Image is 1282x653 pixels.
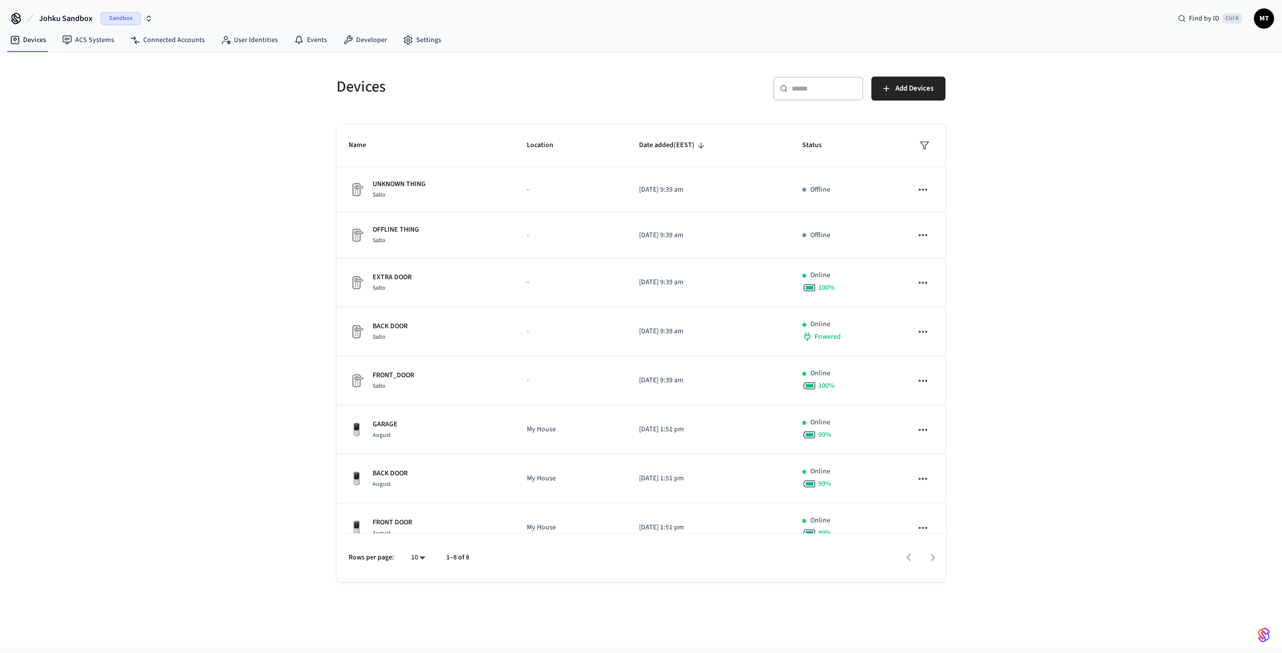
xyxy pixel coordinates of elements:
[373,382,386,390] span: Salto
[639,277,778,288] p: [DATE] 9:39 am
[527,185,615,195] p: -
[349,520,365,536] img: Yale Assure Touchscreen Wifi Smart Lock, Satin Nickel, Front
[373,321,408,332] p: BACK DOOR
[639,424,778,435] p: [DATE] 1:51 pm
[373,225,419,235] p: OFFLINE THING
[337,125,945,552] table: sticky table
[527,326,615,337] p: -
[1255,10,1273,28] span: MT
[349,471,365,487] img: Yale Assure Touchscreen Wifi Smart Lock, Satin Nickel, Front
[639,185,778,195] p: [DATE] 9:39 am
[639,473,778,484] p: [DATE] 1:51 pm
[814,332,841,342] span: Powered
[527,277,615,288] p: -
[349,227,365,243] img: Placeholder Lock Image
[639,375,778,386] p: [DATE] 9:39 am
[373,284,386,292] span: Salto
[373,236,386,245] span: Salto
[810,270,830,281] p: Online
[122,31,213,49] a: Connected Accounts
[406,550,430,565] div: 10
[373,272,412,283] p: EXTRA DOOR
[335,31,395,49] a: Developer
[1222,14,1242,24] span: Ctrl K
[810,515,830,526] p: Online
[2,31,54,49] a: Devices
[639,230,778,241] p: [DATE] 9:39 am
[101,12,141,25] span: Sandbox
[818,381,835,391] span: 100 %
[810,230,830,241] p: Offline
[373,468,408,479] p: BACK DOOR
[373,333,386,341] span: Salto
[1189,14,1219,24] span: Find by ID
[373,480,391,488] span: August
[39,13,93,25] span: Johku Sandbox
[54,31,122,49] a: ACS Systems
[286,31,335,49] a: Events
[1254,9,1274,29] button: MT
[527,230,615,241] p: -
[810,417,830,428] p: Online
[810,319,830,330] p: Online
[527,138,566,153] span: Location
[395,31,449,49] a: Settings
[818,283,835,293] span: 100 %
[349,422,365,438] img: Yale Assure Touchscreen Wifi Smart Lock, Satin Nickel, Front
[802,138,835,153] span: Status
[818,479,831,489] span: 99 %
[373,431,391,439] span: August
[213,31,286,49] a: User Identities
[639,522,778,533] p: [DATE] 1:51 pm
[527,473,615,484] p: My House
[818,528,831,538] span: 99 %
[527,424,615,435] p: My House
[349,324,365,340] img: Placeholder Lock Image
[810,466,830,477] p: Online
[527,375,615,386] p: -
[373,370,414,381] p: FRONT_DOOR
[871,77,945,101] button: Add Devices
[527,522,615,533] p: My House
[349,138,379,153] span: Name
[810,368,830,379] p: Online
[639,326,778,337] p: [DATE] 9:39 am
[446,552,469,563] p: 1–8 of 8
[1170,10,1250,28] div: Find by IDCtrl K
[373,517,412,528] p: FRONT DOOR
[349,373,365,389] img: Placeholder Lock Image
[818,430,831,440] span: 99 %
[373,179,426,190] p: UNKNOWN THING
[349,552,394,563] p: Rows per page:
[1258,627,1270,643] img: SeamLogoGradient.69752ec5.svg
[373,419,398,430] p: GARAGE
[639,138,708,153] span: Date added(EEST)
[349,275,365,291] img: Placeholder Lock Image
[373,191,386,199] span: Salto
[349,182,365,198] img: Placeholder Lock Image
[810,185,830,195] p: Offline
[337,77,635,97] h5: Devices
[895,82,933,95] span: Add Devices
[373,529,391,537] span: August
